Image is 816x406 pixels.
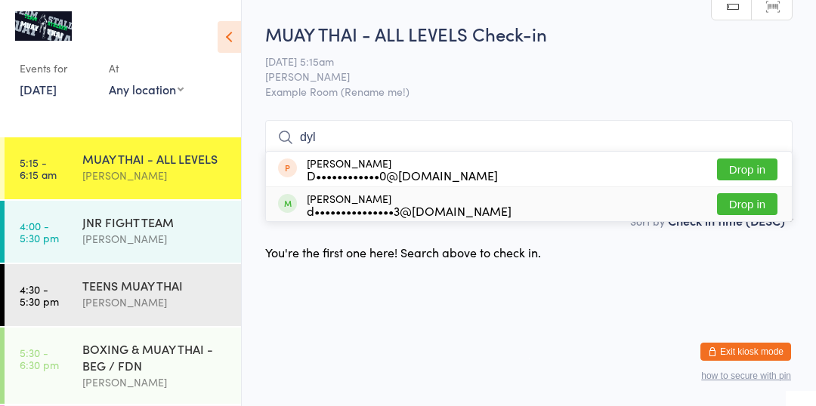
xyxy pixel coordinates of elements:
img: Team Stalder Muay Thai [15,11,72,41]
h2: MUAY THAI - ALL LEVELS Check-in [265,21,793,46]
button: Drop in [717,158,777,180]
div: [PERSON_NAME] [82,167,228,184]
button: Exit kiosk mode [700,343,791,361]
div: [PERSON_NAME] [307,192,512,217]
div: [PERSON_NAME] [307,157,498,181]
div: [PERSON_NAME] [82,374,228,391]
div: Events for [20,56,94,81]
button: how to secure with pin [701,371,791,381]
div: [PERSON_NAME] [82,230,228,248]
time: 4:00 - 5:30 pm [20,220,59,244]
div: [PERSON_NAME] [82,294,228,311]
button: Drop in [717,193,777,215]
div: D••••••••••••0@[DOMAIN_NAME] [307,169,498,181]
span: [DATE] 5:15am [265,54,769,69]
time: 4:30 - 5:30 pm [20,283,59,307]
div: TEENS MUAY THAI [82,277,228,294]
div: JNR FIGHT TEAM [82,214,228,230]
div: d•••••••••••••••3@[DOMAIN_NAME] [307,205,512,217]
time: 5:15 - 6:15 am [20,156,57,180]
div: BOXING & MUAY THAI - BEG / FDN [82,340,228,374]
a: 5:30 -6:30 pmBOXING & MUAY THAI - BEG / FDN[PERSON_NAME] [5,328,241,404]
div: MUAY THAI - ALL LEVELS [82,150,228,167]
div: At [109,56,184,81]
span: [PERSON_NAME] [265,69,769,84]
a: 5:15 -6:15 amMUAY THAI - ALL LEVELS[PERSON_NAME] [5,137,241,199]
a: [DATE] [20,81,57,97]
div: You're the first one here! Search above to check in. [265,244,541,260]
a: 4:30 -5:30 pmTEENS MUAY THAI[PERSON_NAME] [5,264,241,326]
span: Example Room (Rename me!) [265,84,793,99]
div: Any location [109,81,184,97]
a: 4:00 -5:30 pmJNR FIGHT TEAM[PERSON_NAME] [5,201,241,263]
input: Search [265,120,793,155]
time: 5:30 - 6:30 pm [20,346,59,371]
